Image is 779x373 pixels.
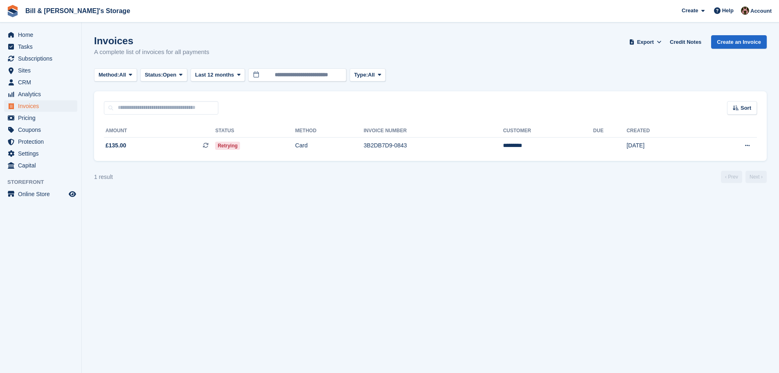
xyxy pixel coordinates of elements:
[22,4,133,18] a: Bill & [PERSON_NAME]'s Storage
[711,35,767,49] a: Create an Invoice
[750,7,772,15] span: Account
[106,141,126,150] span: £135.00
[119,71,126,79] span: All
[4,100,77,112] a: menu
[215,124,295,138] th: Status
[368,71,375,79] span: All
[67,189,77,199] a: Preview store
[4,136,77,147] a: menu
[195,71,234,79] span: Last 12 months
[18,148,67,159] span: Settings
[4,112,77,124] a: menu
[163,71,176,79] span: Open
[4,77,77,88] a: menu
[721,171,742,183] a: Previous
[99,71,119,79] span: Method:
[741,7,749,15] img: Jack Bottesch
[745,171,767,183] a: Next
[18,53,67,64] span: Subscriptions
[682,7,698,15] span: Create
[215,142,240,150] span: Retrying
[18,136,67,147] span: Protection
[627,35,663,49] button: Export
[295,124,364,138] th: Method
[94,35,209,46] h1: Invoices
[18,100,67,112] span: Invoices
[667,35,705,49] a: Credit Notes
[191,68,245,82] button: Last 12 months
[140,68,187,82] button: Status: Open
[18,88,67,100] span: Analytics
[4,188,77,200] a: menu
[94,68,137,82] button: Method: All
[4,29,77,41] a: menu
[18,112,67,124] span: Pricing
[18,160,67,171] span: Capital
[18,29,67,41] span: Home
[4,41,77,52] a: menu
[719,171,768,183] nav: Page
[503,124,593,138] th: Customer
[364,137,503,154] td: 3B2DB7D9-0843
[18,188,67,200] span: Online Store
[350,68,386,82] button: Type: All
[4,124,77,136] a: menu
[4,88,77,100] a: menu
[7,178,81,186] span: Storefront
[354,71,368,79] span: Type:
[4,53,77,64] a: menu
[18,77,67,88] span: CRM
[637,38,654,46] span: Export
[626,137,702,154] td: [DATE]
[18,124,67,136] span: Coupons
[295,137,364,154] td: Card
[94,173,113,181] div: 1 result
[18,65,67,76] span: Sites
[145,71,163,79] span: Status:
[364,124,503,138] th: Invoice Number
[4,65,77,76] a: menu
[7,5,19,17] img: stora-icon-8386f47178a22dfd0bd8f6a31ec36ba5ce8667c1dd55bd0f319d3a0aa187defe.svg
[4,148,77,159] a: menu
[593,124,627,138] th: Due
[722,7,734,15] span: Help
[4,160,77,171] a: menu
[104,124,215,138] th: Amount
[18,41,67,52] span: Tasks
[94,47,209,57] p: A complete list of invoices for all payments
[626,124,702,138] th: Created
[741,104,751,112] span: Sort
